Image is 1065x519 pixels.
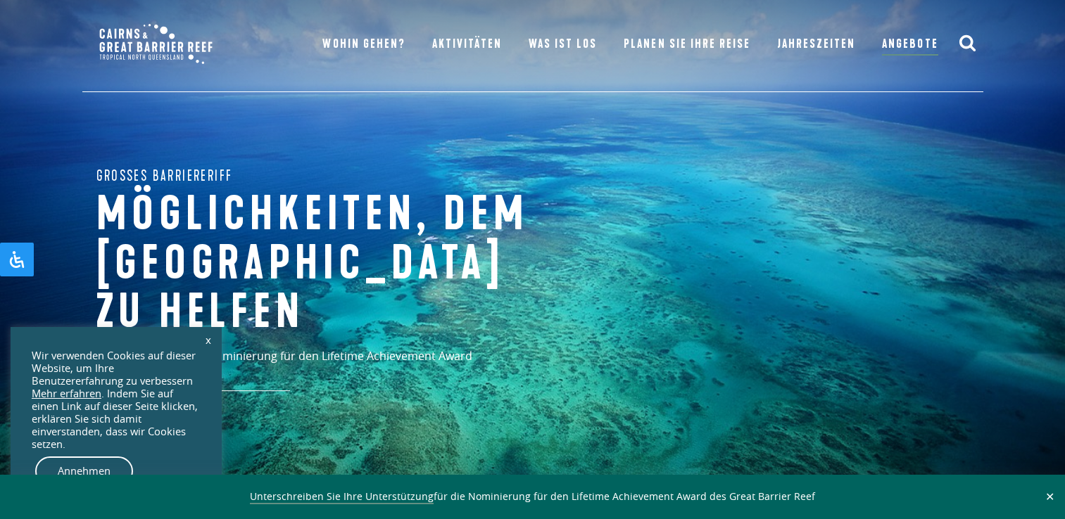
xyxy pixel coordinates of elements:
[89,14,222,74] img: CGBR-TNQ_dual-logo.svg
[32,349,196,387] font: Wir verwenden Cookies auf dieser Website, um Ihre Benutzererfahrung zu verbessern
[35,456,133,486] a: Annehmen
[96,191,561,338] h1: Möglichkeiten, dem [GEOGRAPHIC_DATA] zu helfen
[32,387,198,451] font: . Indem Sie auf einen Link auf dieser Seite klicken, erklären Sie sich damit einverstanden, dass ...
[198,324,218,355] a: x
[8,251,25,268] svg: Bedienfeld "Barrierefreiheit" öffnen
[96,348,484,391] p: Unterstützen Sie die Nominierung für den Lifetime Achievement Award des Great Barrier Reef
[529,34,597,54] a: Was ist los
[1042,490,1058,503] button: Schließen
[322,34,405,54] a: Wohin gehen?
[882,34,938,56] a: Angebote
[250,489,434,504] a: Unterschreiben Sie Ihre Unterstützung
[32,387,101,400] a: Mehr erfahren
[624,34,750,54] a: Planen Sie Ihre Reise
[777,34,855,54] a: Jahreszeiten
[250,489,815,504] span: für die Nominierung für den Lifetime Achievement Award des Great Barrier Reef
[432,34,502,54] a: Aktivitäten
[96,165,233,187] span: Großes Barriereriff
